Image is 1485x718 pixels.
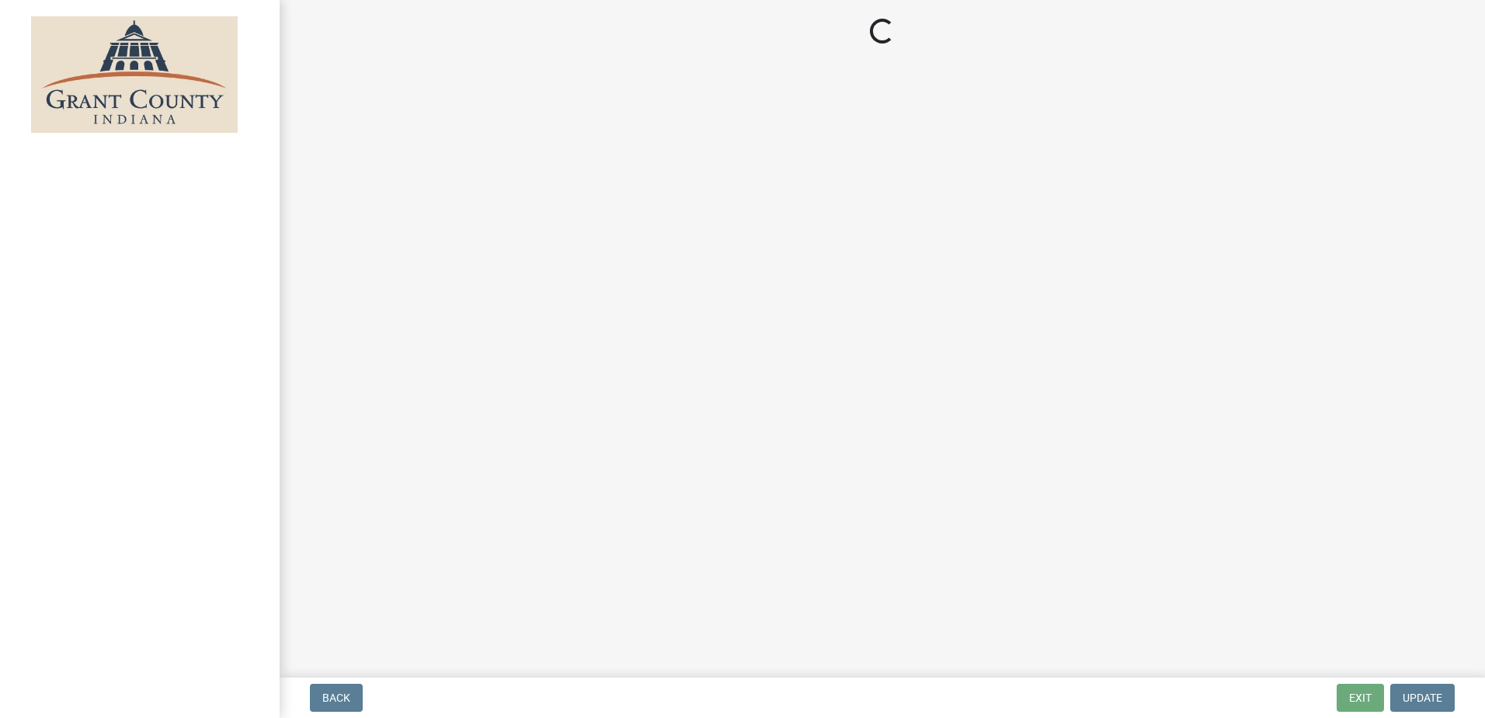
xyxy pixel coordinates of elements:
button: Exit [1337,684,1384,712]
span: Update [1403,692,1442,704]
img: Grant County, Indiana [31,16,238,133]
span: Back [322,692,350,704]
button: Back [310,684,363,712]
button: Update [1390,684,1455,712]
